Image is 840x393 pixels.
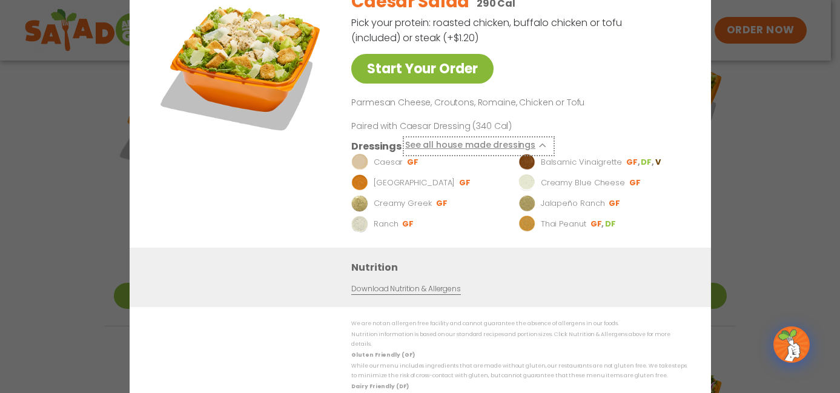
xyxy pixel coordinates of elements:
[373,217,398,230] p: Ranch
[626,156,640,167] li: GF
[518,215,535,232] img: Dressing preview image for Thai Peanut
[540,217,586,230] p: Thai Peanut
[590,218,604,229] li: GF
[351,54,494,84] a: Start Your Order
[351,15,624,45] p: Pick your protein: roasted chicken, buffalo chicken or tofu (included) or steak (+$1.20)
[351,283,460,294] a: Download Nutrition & Allergens
[351,259,693,274] h3: Nutrition
[351,96,682,110] p: Parmesan Cheese, Croutons, Romaine, Chicken or Tofu
[605,218,617,229] li: DF
[629,177,642,188] li: GF
[351,119,575,132] p: Paired with Caesar Dressing (340 Cal)
[373,176,454,188] p: [GEOGRAPHIC_DATA]
[459,177,472,188] li: GF
[518,174,535,191] img: Dressing preview image for Creamy Blue Cheese
[351,351,414,358] strong: Gluten Friendly (GF)
[351,138,402,153] h3: Dressings
[655,156,661,167] li: V
[775,328,809,362] img: wpChatIcon
[609,197,621,208] li: GF
[518,153,535,170] img: Dressing preview image for Balsamic Vinaigrette
[407,156,420,167] li: GF
[540,197,604,209] p: Jalapeño Ranch
[540,156,621,168] p: Balsamic Vinaigrette
[351,153,368,170] img: Dressing preview image for Caesar
[405,138,552,153] button: See all house made dressings
[641,156,655,167] li: DF
[373,197,431,209] p: Creamy Greek
[351,330,687,349] p: Nutrition information is based on our standard recipes and portion sizes. Click Nutrition & Aller...
[351,174,368,191] img: Dressing preview image for BBQ Ranch
[402,218,415,229] li: GF
[540,176,624,188] p: Creamy Blue Cheese
[435,197,448,208] li: GF
[351,194,368,211] img: Dressing preview image for Creamy Greek
[518,194,535,211] img: Dressing preview image for Jalapeño Ranch
[351,319,687,328] p: We are not an allergen free facility and cannot guarantee the absence of allergens in our foods.
[373,156,402,168] p: Caesar
[351,382,408,389] strong: Dairy Friendly (DF)
[351,362,687,380] p: While our menu includes ingredients that are made without gluten, our restaurants are not gluten ...
[351,215,368,232] img: Dressing preview image for Ranch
